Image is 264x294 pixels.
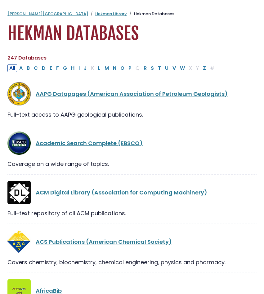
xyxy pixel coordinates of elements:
button: Filter Results Z [201,64,208,72]
button: Filter Results G [61,64,69,72]
button: Filter Results J [82,64,89,72]
li: Hekman Databases [127,11,174,17]
a: [PERSON_NAME][GEOGRAPHIC_DATA] [7,11,88,17]
button: Filter Results M [103,64,111,72]
button: Filter Results B [25,64,32,72]
button: Filter Results C [32,64,40,72]
button: Filter Results N [111,64,118,72]
a: ACS Publications (American Chemical Society) [36,238,172,246]
div: Coverage on a wide range of topics. [7,160,257,168]
button: Filter Results O [119,64,126,72]
button: Filter Results V [171,64,178,72]
div: Alpha-list to filter by first letter of database name [7,64,217,72]
button: Filter Results F [54,64,61,72]
button: Filter Results E [48,64,54,72]
h1: Hekman Databases [7,23,257,44]
button: Filter Results T [156,64,163,72]
button: Filter Results S [149,64,156,72]
button: Filter Results U [163,64,170,72]
button: Filter Results L [96,64,102,72]
button: Filter Results D [40,64,47,72]
button: Filter Results A [17,64,25,72]
a: ACM Digital Library (Association for Computing Machinery) [36,189,207,196]
button: Filter Results H [69,64,76,72]
button: Filter Results R [142,64,149,72]
a: Hekman Library [95,11,127,17]
button: All [7,64,17,72]
button: Filter Results W [178,64,187,72]
div: Full-text access to AAPG geological publications. [7,110,257,119]
div: Full-text repository of all ACM publications. [7,209,257,217]
span: 247 Databases [7,54,47,61]
a: Academic Search Complete (EBSCO) [36,139,143,147]
a: AAPG Datapages (American Association of Petroleum Geologists) [36,90,228,98]
button: Filter Results I [77,64,82,72]
nav: breadcrumb [7,11,257,17]
div: Covers chemistry, biochemistry, chemical engineering, physics and pharmacy. [7,258,257,266]
button: Filter Results P [127,64,133,72]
